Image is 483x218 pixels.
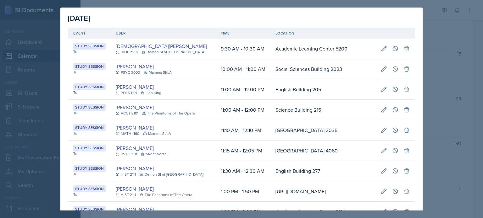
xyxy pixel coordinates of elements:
div: HIST 2111 [116,192,136,198]
a: [PERSON_NAME] [116,83,154,91]
td: 11:30 AM - 12:30 AM [216,161,270,181]
div: ACCT 2101 [116,110,138,116]
div: Study Session [73,206,106,213]
td: 1:00 PM - 1:50 PM [216,181,270,202]
div: Lion King [141,90,161,96]
th: Location [270,28,376,39]
td: 11:15 AM - 12:05 PM [216,141,270,161]
div: Study Session [73,104,106,111]
div: Demon SI of [GEOGRAPHIC_DATA] [140,172,203,177]
div: Study Session [73,83,106,90]
td: 11:00 AM - 12:00 PM [216,100,270,120]
div: The Phantoms of The Opera [142,110,195,116]
div: POLS 1101 [116,90,137,96]
td: 11:00 AM - 12:00 PM [216,79,270,100]
div: Study Session [73,165,106,172]
div: SI-der Verse [141,151,167,157]
div: Tu [73,69,106,75]
div: PSYC 1101 [116,151,137,157]
a: [PERSON_NAME] [116,165,154,172]
td: [GEOGRAPHIC_DATA] 4060 [270,141,376,161]
div: Tu [73,130,106,136]
div: Tu [73,171,106,177]
th: Event [68,28,111,39]
div: Study Session [73,185,106,192]
div: Tu [73,90,106,95]
div: HIST 2111 [116,172,136,177]
div: Demon SI of [GEOGRAPHIC_DATA] [142,49,205,55]
div: PSYC 3000 [116,70,140,75]
a: [PERSON_NAME] [116,185,154,193]
a: [DEMOGRAPHIC_DATA][PERSON_NAME] [116,42,207,50]
div: Tu [73,49,106,55]
div: Study Session [73,145,106,152]
td: 11:10 AM - 12:10 PM [216,120,270,141]
td: 9:30 AM - 10:30 AM [216,39,270,59]
div: MATH 1160 [116,131,139,136]
td: Social Sciences Building 2023 [270,59,376,79]
td: [URL][DOMAIN_NAME] [270,181,376,202]
a: [PERSON_NAME] [116,124,154,131]
div: Study Session [73,63,106,70]
a: [PERSON_NAME] [116,144,154,152]
div: Mamma SI/LA [143,131,171,136]
td: Science Building 215 [270,100,376,120]
a: [PERSON_NAME] [116,104,154,111]
div: Tu [73,192,106,197]
div: [DATE] [68,13,415,24]
div: Study Session [73,43,106,50]
div: Study Session [73,124,106,131]
div: BIOL 2251 [116,49,138,55]
td: [GEOGRAPHIC_DATA] 2035 [270,120,376,141]
div: Mamma SI/LA [144,70,172,75]
td: Academic Learning Center 5200 [270,39,376,59]
td: English Building 277 [270,161,376,181]
td: English Building 205 [270,79,376,100]
div: The Phantoms of The Opera [140,192,192,198]
a: [PERSON_NAME] [116,63,154,70]
th: User [111,28,216,39]
td: 10:00 AM - 11:00 AM [216,59,270,79]
div: Tu [73,151,106,157]
div: Tu [73,110,106,116]
th: Time [216,28,270,39]
a: [PERSON_NAME] [116,205,154,213]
